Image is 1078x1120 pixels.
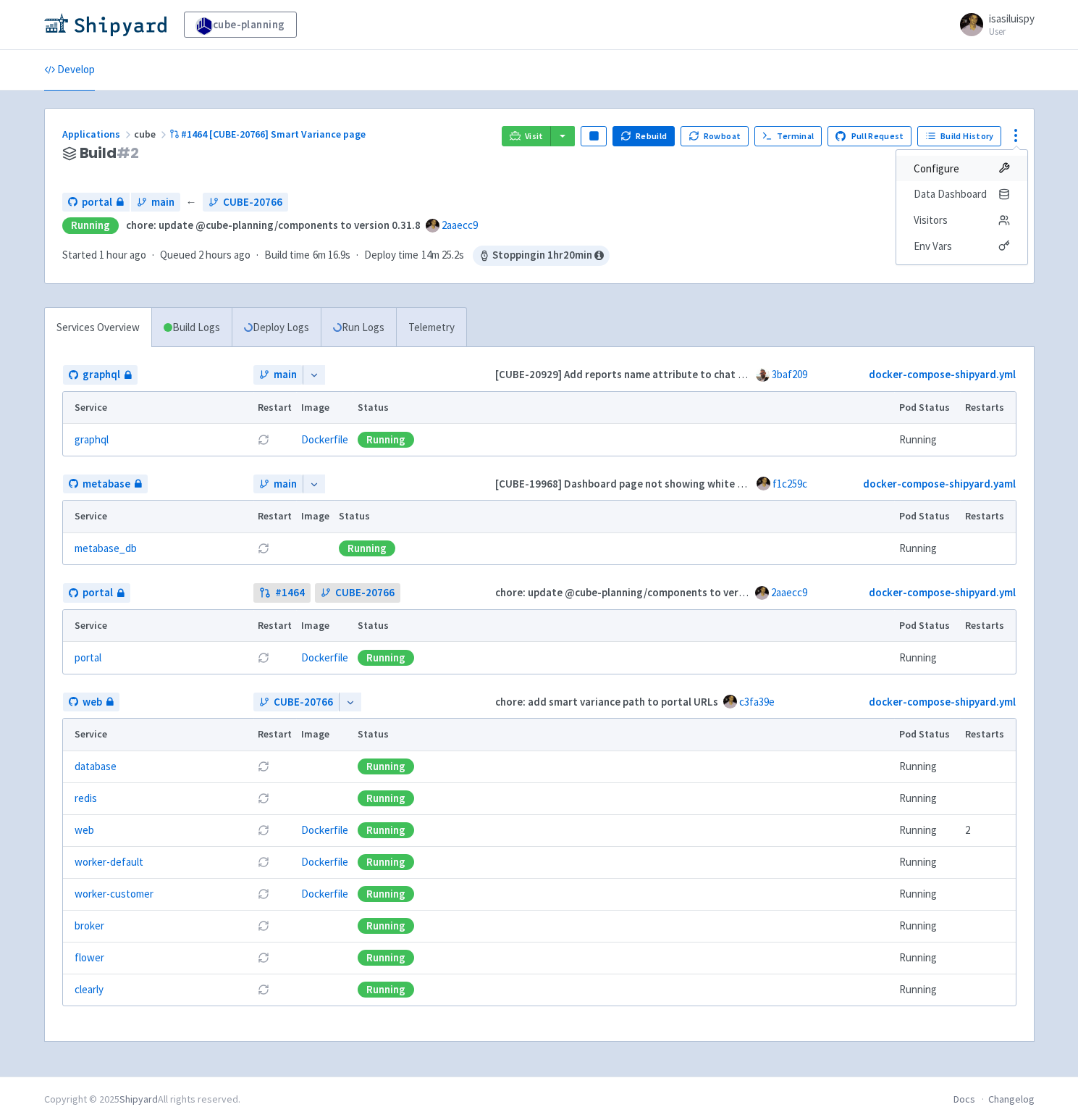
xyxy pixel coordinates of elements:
a: web [63,693,119,712]
div: Running [358,982,414,998]
a: c3fa39e [739,695,775,709]
th: Pod Status [894,501,960,532]
th: Service [63,610,253,642]
a: Build History [917,126,1001,146]
button: Restart pod [258,984,269,995]
td: Running [894,846,960,878]
td: Running [894,814,960,846]
a: graphql [63,365,138,385]
button: Restart pod [258,543,269,554]
a: docker-compose-shipyard.yml [869,585,1016,599]
a: portal [62,193,130,212]
a: Dockerfile [301,823,348,837]
td: Running [894,642,960,674]
div: Running [358,822,414,838]
a: Run Logs [321,308,396,348]
a: metabase [63,475,148,494]
th: Image [296,610,353,642]
span: CUBE-20766 [335,585,395,601]
a: Terminal [754,126,822,146]
th: Pod Status [894,392,960,424]
a: Shipyard [119,1092,158,1106]
span: main [151,194,174,211]
button: Restart pod [258,920,269,932]
a: CUBE-20766 [203,193,288,212]
th: Status [353,719,894,751]
span: Env Vars [914,236,952,256]
a: Applications [62,128,134,141]
span: isasiluispy [989,12,1035,25]
a: Dockerfile [301,855,348,869]
div: Running [339,540,395,556]
th: Restart [253,610,297,642]
a: Docs [953,1092,975,1106]
a: metabase_db [75,540,137,557]
span: graphql [83,367,120,383]
span: metabase [83,476,130,493]
span: main [274,367,297,383]
td: Running [894,424,960,456]
button: Restart pod [258,856,269,868]
span: Visit [525,130,544,142]
a: CUBE-20766 [315,583,400,603]
span: Configure [914,159,959,179]
a: redis [75,790,97,807]
span: Build time [264,247,310,264]
strong: chore: add smart variance path to portal URLs [495,695,718,709]
div: · · · [62,246,610,266]
a: Build Logs [152,308,232,348]
span: Stopping in 1 hr 20 min [473,246,610,266]
div: Running [358,432,414,448]
th: Image [296,392,353,424]
a: main [253,365,303,385]
a: Pull Request [828,126,912,146]
th: Service [63,719,253,751]
a: portal [63,583,130,603]
a: Visitors [896,207,1027,233]
a: 2aaecc9 [442,218,478,232]
div: Running [358,758,414,774]
th: Restart [253,719,297,751]
div: Copyright © 2025 All rights reserved. [44,1092,240,1107]
div: Running [358,790,414,806]
small: User [989,27,1035,36]
a: 3baf209 [772,367,807,381]
td: Running [894,532,960,564]
a: web [75,822,94,839]
span: web [83,694,102,711]
a: broker [75,918,104,935]
span: cube [134,128,169,141]
td: Running [894,782,960,814]
time: 1 hour ago [99,248,146,262]
td: Running [894,878,960,910]
span: Started [62,248,146,262]
td: Running [894,942,960,974]
a: Develop [44,50,95,91]
div: Running [358,950,414,966]
a: Dockerfile [301,432,348,446]
span: Data Dashboard [914,184,987,204]
strong: chore: update @cube-planning/components to version 0.31.8 [495,585,790,599]
span: # 2 [117,143,139,163]
a: Deploy Logs [232,308,321,348]
th: Status [353,610,894,642]
a: #1464 [253,583,311,603]
th: Image [296,501,334,532]
th: Image [296,719,353,751]
th: Restarts [960,719,1015,751]
a: main [131,193,180,212]
button: Restart pod [258,952,269,964]
td: Running [894,751,960,782]
th: Pod Status [894,719,960,751]
a: Dockerfile [301,651,348,664]
button: Restart pod [258,793,269,804]
span: portal [82,194,112,211]
span: Deploy time [364,247,418,264]
a: graphql [75,432,109,448]
th: Service [63,501,253,532]
button: Restart pod [258,652,269,664]
a: Dockerfile [301,887,348,900]
a: flower [75,950,104,966]
button: Restart pod [258,824,269,836]
img: Shipyard logo [44,13,167,36]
